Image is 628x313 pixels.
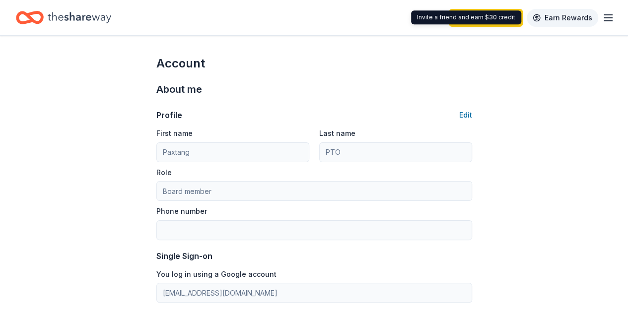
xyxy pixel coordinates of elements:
a: Earn Rewards [527,9,598,27]
div: Account [156,56,472,71]
div: Single Sign-on [156,250,472,262]
label: You log in using a Google account [156,269,277,279]
label: Last name [319,128,355,138]
label: Role [156,168,172,178]
div: Invite a friend and earn $30 credit [411,10,521,24]
button: Edit [459,109,472,121]
label: Phone number [156,206,207,216]
div: Profile [156,109,182,121]
div: About me [156,81,472,97]
label: First name [156,128,193,138]
a: Home [16,6,111,29]
a: Start free trial [449,9,523,27]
